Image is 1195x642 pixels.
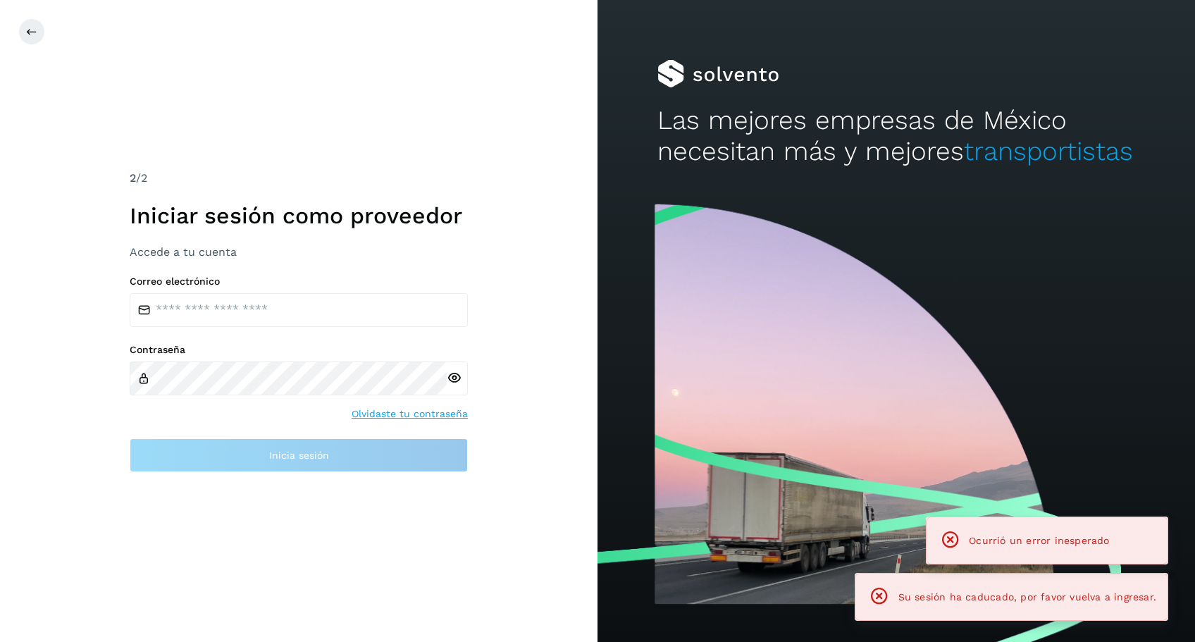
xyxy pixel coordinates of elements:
h3: Accede a tu cuenta [130,245,468,259]
button: Inicia sesión [130,438,468,472]
h1: Iniciar sesión como proveedor [130,202,468,229]
span: Inicia sesión [269,450,329,460]
label: Correo electrónico [130,276,468,288]
span: transportistas [964,136,1133,166]
span: 2 [130,171,136,185]
h2: Las mejores empresas de México necesitan más y mejores [657,105,1135,168]
label: Contraseña [130,344,468,356]
a: Olvidaste tu contraseña [352,407,468,421]
div: /2 [130,170,468,187]
span: Su sesión ha caducado, por favor vuelva a ingresar. [898,591,1156,603]
span: Ocurrió un error inesperado [969,535,1109,546]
